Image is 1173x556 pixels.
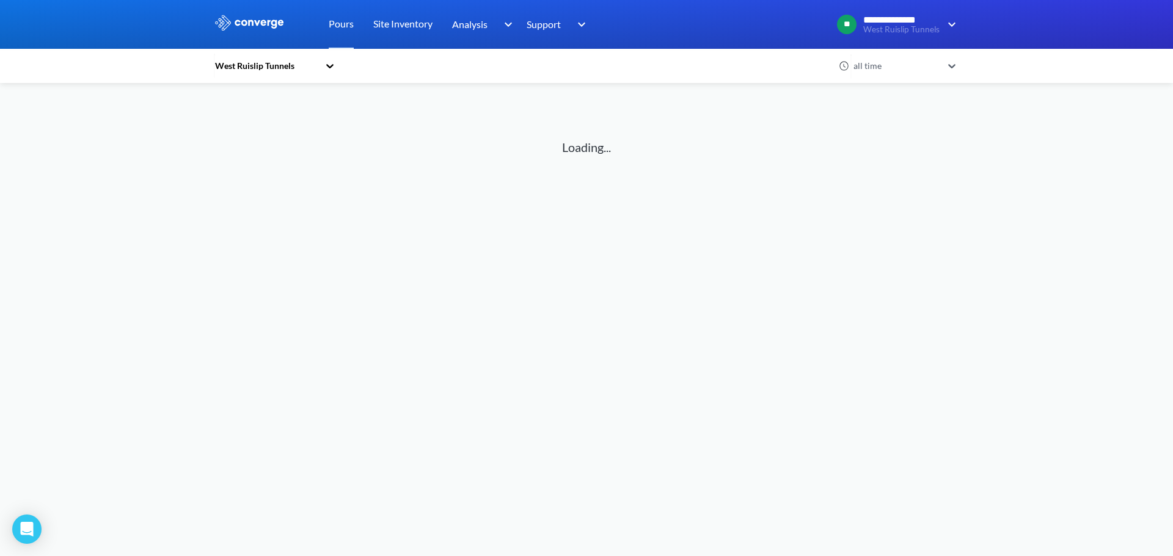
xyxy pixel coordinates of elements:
[214,15,285,31] img: logo_ewhite.svg
[569,17,589,32] img: downArrow.svg
[863,25,940,34] span: West Ruislip Tunnels
[562,138,611,157] p: Loading...
[452,16,488,32] span: Analysis
[214,59,319,73] div: West Ruislip Tunnels
[839,60,850,71] img: icon-clock.svg
[850,59,942,73] div: all time
[527,16,561,32] span: Support
[496,17,516,32] img: downArrow.svg
[940,17,959,32] img: downArrow.svg
[12,514,42,544] div: Open Intercom Messenger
